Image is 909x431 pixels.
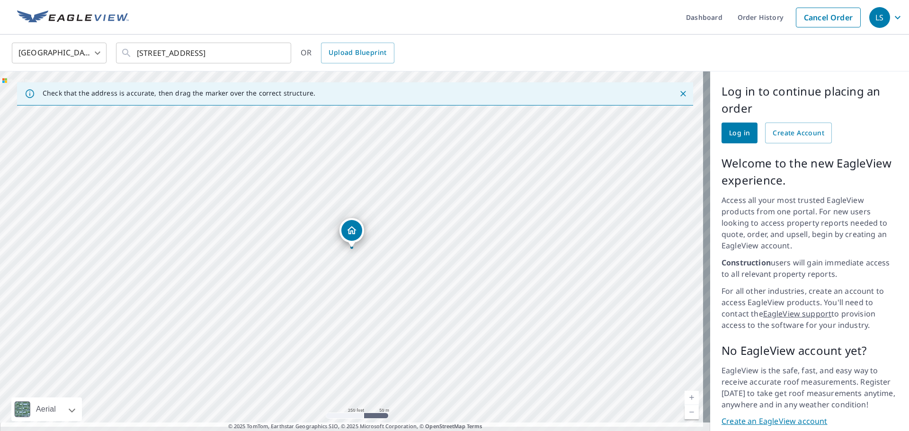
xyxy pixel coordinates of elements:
[17,10,129,25] img: EV Logo
[329,47,386,59] span: Upload Blueprint
[869,7,890,28] div: LS
[796,8,861,27] a: Cancel Order
[685,405,699,419] a: Current Level 17, Zoom Out
[33,397,59,421] div: Aerial
[722,416,898,427] a: Create an EagleView account
[722,257,771,268] strong: Construction
[722,123,757,143] a: Log in
[722,257,898,280] p: users will gain immediate access to all relevant property reports.
[765,123,832,143] a: Create Account
[43,89,315,97] p: Check that the address is accurate, then drag the marker over the correct structure.
[321,43,394,63] a: Upload Blueprint
[425,422,465,430] a: OpenStreetMap
[722,285,898,331] p: For all other industries, create an account to access EagleView products. You'll need to contact ...
[722,342,898,359] p: No EagleView account yet?
[722,365,898,410] p: EagleView is the safe, fast, and easy way to receive accurate roof measurements. Register [DATE] ...
[685,391,699,405] a: Current Level 17, Zoom In
[339,218,364,247] div: Dropped pin, building 1, Residential property, 215 Redwood Ridge Bryson City, NC 28713
[722,155,898,189] p: Welcome to the new EagleView experience.
[722,194,898,251] p: Access all your most trusted EagleView products from one portal. For new users looking to access ...
[467,422,482,430] a: Terms
[12,40,107,66] div: [GEOGRAPHIC_DATA]
[11,397,82,421] div: Aerial
[137,40,272,66] input: Search by address or latitude-longitude
[677,88,689,100] button: Close
[763,308,832,319] a: EagleView support
[301,43,394,63] div: OR
[773,127,824,139] span: Create Account
[722,83,898,117] p: Log in to continue placing an order
[228,422,482,431] span: © 2025 TomTom, Earthstar Geographics SIO, © 2025 Microsoft Corporation, ©
[729,127,750,139] span: Log in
